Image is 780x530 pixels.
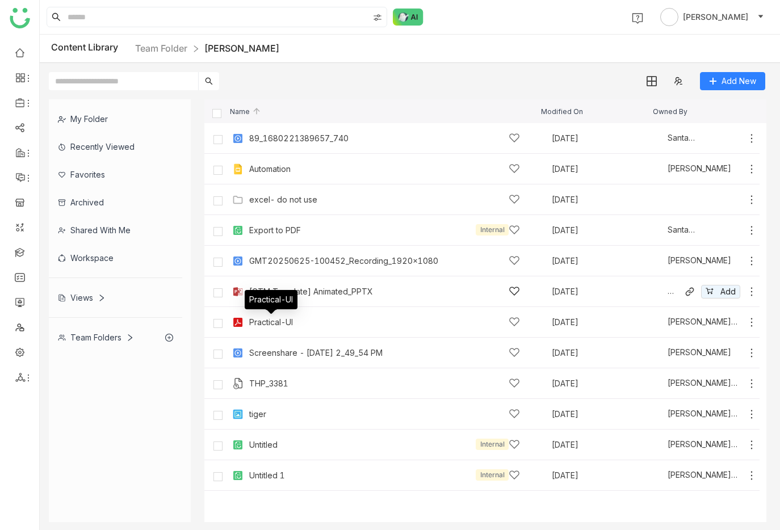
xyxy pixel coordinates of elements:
img: paper.svg [232,470,244,481]
div: Archived [49,188,182,216]
div: [DATE] [552,349,652,357]
img: 684a959c82a3912df7c0cd23 [652,409,663,420]
div: Recently Viewed [49,133,182,161]
img: search-type.svg [373,13,382,22]
div: [DATE] [552,288,652,296]
div: [DATE] [552,134,652,142]
img: g-ppt.svg [232,163,244,175]
img: 684a959c82a3912df7c0cd23 [652,470,663,481]
img: jpg.svg [232,409,244,420]
img: 684a959c82a3912df7c0cd23 [652,286,663,297]
span: Name [230,108,261,115]
div: [DATE] [552,380,652,388]
img: 684a9aedde261c4b36a3ced9 [652,347,663,359]
div: [DATE] [552,257,652,265]
img: 684a9aedde261c4b36a3ced9 [652,163,663,175]
div: Santa [PERSON_NAME] [652,133,740,144]
a: Automation [249,165,291,174]
span: Add New [722,75,756,87]
div: [DATE] [552,196,652,204]
a: Screenshare - [DATE] 2_49_54 PM [249,348,383,357]
div: [PERSON_NAME] [PERSON_NAME] [652,470,746,481]
div: Content Library [51,41,279,56]
div: Santa [PERSON_NAME] [652,225,746,236]
a: Export to PDF [249,226,301,235]
a: GMT20250625-100452_Recording_1920x1080 [249,256,438,266]
a: [PERSON_NAME] [204,43,279,54]
div: [PERSON_NAME] [652,347,731,359]
div: Workspace [49,244,182,272]
a: Team Folder [135,43,187,54]
a: excel- do not use [249,195,317,204]
div: Favorites [49,161,182,188]
div: [PERSON_NAME] [652,163,731,175]
div: [PERSON_NAME] [PERSON_NAME] [652,409,740,420]
img: mp4.svg [232,347,244,359]
img: unsupported.svg [232,378,244,389]
a: THP_3381 [249,379,288,388]
img: avatar [660,8,678,26]
div: Practical-UI [245,290,297,309]
span: Add [720,285,736,298]
button: Add [701,285,740,298]
div: [PERSON_NAME] [PERSON_NAME] [652,378,740,389]
span: Modified On [541,108,583,115]
img: 684a959c82a3912df7c0cd23 [652,439,663,451]
div: Team Folders [58,333,134,342]
div: Shared with me [49,216,182,244]
img: arrow-up.svg [252,107,261,116]
div: Views [58,293,106,302]
button: [PERSON_NAME] [658,8,766,26]
img: grid.svg [647,76,657,86]
img: paper.svg [232,439,244,451]
div: [DATE] [552,318,652,326]
div: [PERSON_NAME] [PERSON_NAME] [652,286,683,297]
img: 684a959c82a3912df7c0cd23 [652,378,663,389]
a: Practical-UI [249,318,293,327]
div: [DATE] [552,410,652,418]
img: Folder [232,194,244,205]
div: [PERSON_NAME] [PERSON_NAME] [652,439,746,451]
a: Untitled [249,440,278,449]
div: My Folder [49,105,182,133]
div: Internal [476,224,509,235]
div: [PERSON_NAME] [652,255,731,267]
img: ask-buddy-normal.svg [393,9,423,26]
div: Internal [476,439,509,450]
img: pdf.svg [232,317,244,328]
img: logo [10,8,30,28]
a: tiger [249,410,266,419]
span: [PERSON_NAME] [683,11,748,23]
img: paper.svg [232,225,244,236]
div: [DATE] [552,441,652,449]
div: [DATE] [552,165,652,173]
img: mp4.svg [232,133,244,144]
button: Add New [700,72,765,90]
span: Owned By [653,108,687,115]
a: Untitled 1 [249,471,285,480]
img: pptx.svg [232,286,244,297]
a: [GTM Template] Animated_PPTX [249,287,373,296]
img: 684a956282a3912df7c0cc3a [652,225,663,236]
div: Internal [476,469,509,481]
img: 684a959c82a3912df7c0cd23 [652,317,663,328]
img: 684a961782a3912df7c0ce26 [652,255,663,267]
img: mp4.svg [232,255,244,267]
a: 89_1680221389657_740 [249,134,349,143]
img: help.svg [632,12,643,24]
div: [DATE] [552,472,652,479]
img: 684a956282a3912df7c0cc3a [652,133,663,144]
div: [PERSON_NAME] [PERSON_NAME] [652,317,740,328]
